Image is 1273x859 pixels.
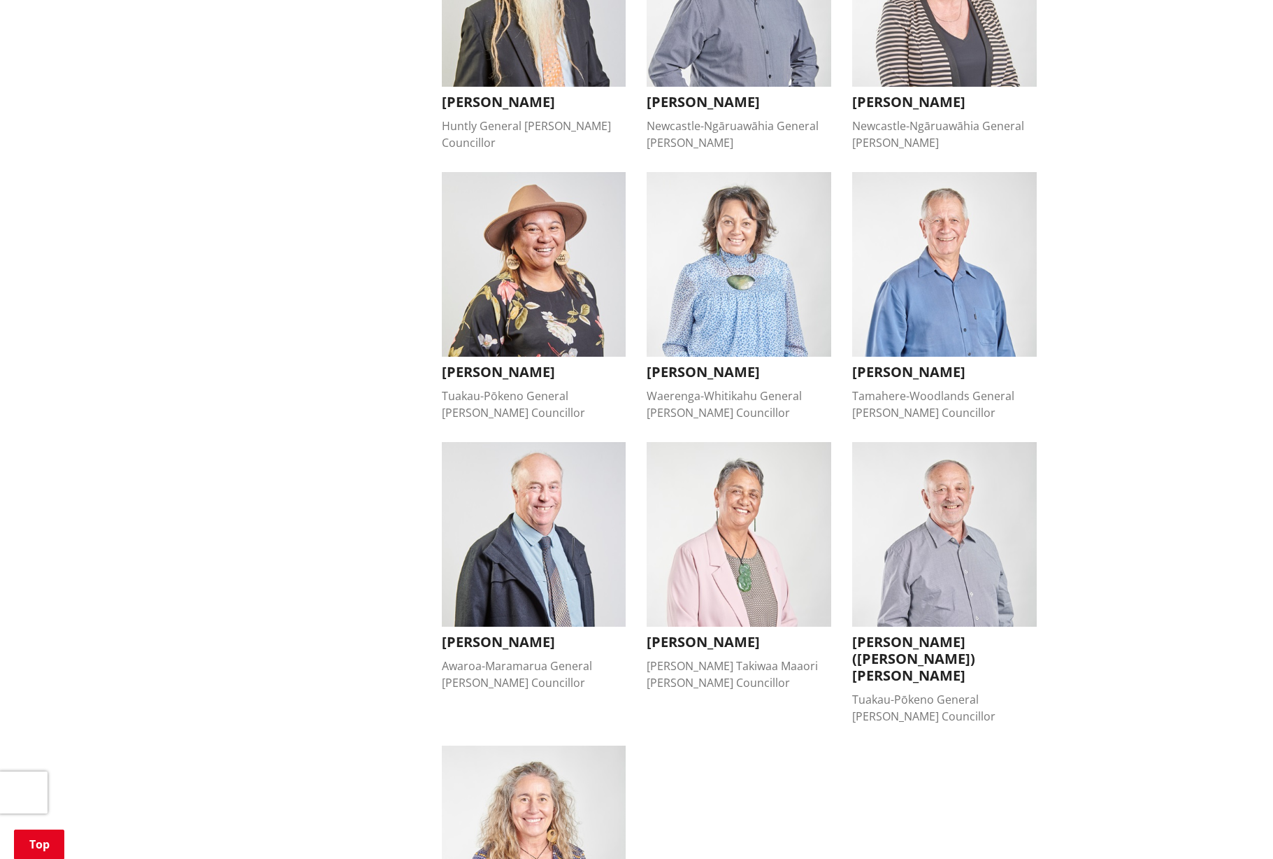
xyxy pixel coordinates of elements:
[647,658,831,691] div: [PERSON_NAME] Takiwaa Maaori [PERSON_NAME] Councillor
[647,172,831,357] img: Marlene Raumati
[1209,800,1259,851] iframe: Messenger Launcher
[647,118,831,151] div: Newcastle-Ngāruawāhia General [PERSON_NAME]
[647,442,831,627] img: Tilly Turner
[442,658,626,691] div: Awaroa-Maramarua General [PERSON_NAME] Councillor
[852,94,1037,111] h3: [PERSON_NAME]
[442,634,626,651] h3: [PERSON_NAME]
[442,172,626,421] button: Kandi Ngataki [PERSON_NAME] Tuakau-Pōkeno General [PERSON_NAME] Councillor
[852,172,1037,421] button: Mike Keir [PERSON_NAME] Tamahere-Woodlands General [PERSON_NAME] Councillor
[647,388,831,421] div: Waerenga-Whitikahu General [PERSON_NAME] Councillor
[852,364,1037,381] h3: [PERSON_NAME]
[442,172,626,357] img: Kandi Ngataki
[852,118,1037,151] div: Newcastle-Ngāruawāhia General [PERSON_NAME]
[852,634,1037,684] h3: [PERSON_NAME] ([PERSON_NAME]) [PERSON_NAME]
[442,364,626,381] h3: [PERSON_NAME]
[852,172,1037,357] img: Mike Keir
[442,442,626,691] button: Peter Thomson [PERSON_NAME] Awaroa-Maramarua General [PERSON_NAME] Councillor
[647,364,831,381] h3: [PERSON_NAME]
[852,691,1037,725] div: Tuakau-Pōkeno General [PERSON_NAME] Councillor
[442,118,626,151] div: Huntly General [PERSON_NAME] Councillor
[442,94,626,111] h3: [PERSON_NAME]
[442,442,626,627] img: Peter Thomson
[647,94,831,111] h3: [PERSON_NAME]
[14,830,64,859] a: Top
[647,634,831,651] h3: [PERSON_NAME]
[647,172,831,421] button: Marlene Raumati [PERSON_NAME] Waerenga-Whitikahu General [PERSON_NAME] Councillor
[442,388,626,421] div: Tuakau-Pōkeno General [PERSON_NAME] Councillor
[852,388,1037,421] div: Tamahere-Woodlands General [PERSON_NAME] Councillor
[647,442,831,691] button: Tilly Turner [PERSON_NAME] [PERSON_NAME] Takiwaa Maaori [PERSON_NAME] Councillor
[852,442,1037,627] img: Vernon (Vern) Reeve
[852,442,1037,725] button: Vernon (Vern) Reeve [PERSON_NAME] ([PERSON_NAME]) [PERSON_NAME] Tuakau-Pōkeno General [PERSON_NAM...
